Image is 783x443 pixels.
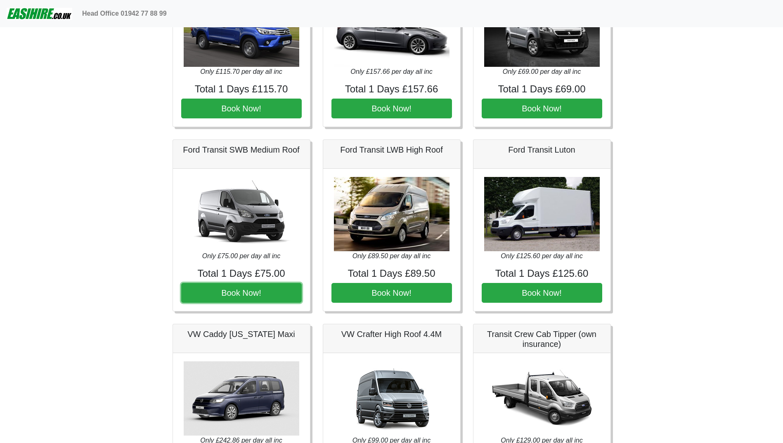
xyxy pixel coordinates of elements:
[181,145,302,155] h5: Ford Transit SWB Medium Roof
[331,283,452,303] button: Book Now!
[184,177,299,251] img: Ford Transit SWB Medium Roof
[181,99,302,118] button: Book Now!
[184,361,299,436] img: VW Caddy California Maxi
[200,68,282,75] i: Only £115.70 per day all inc
[331,268,452,280] h4: Total 1 Days £89.50
[331,83,452,95] h4: Total 1 Days £157.66
[334,177,449,251] img: Ford Transit LWB High Roof
[181,283,302,303] button: Book Now!
[482,283,602,303] button: Book Now!
[181,83,302,95] h4: Total 1 Days £115.70
[482,329,602,349] h5: Transit Crew Cab Tipper (own insurance)
[79,5,170,22] a: Head Office 01942 77 88 99
[484,361,600,436] img: Transit Crew Cab Tipper (own insurance)
[82,10,167,17] b: Head Office 01942 77 88 99
[482,145,602,155] h5: Ford Transit Luton
[482,268,602,280] h4: Total 1 Days £125.60
[482,99,602,118] button: Book Now!
[482,83,602,95] h4: Total 1 Days £69.00
[181,268,302,280] h4: Total 1 Days £75.00
[501,252,582,259] i: Only £125.60 per day all inc
[202,252,280,259] i: Only £75.00 per day all inc
[7,5,72,22] img: easihire_logo_small.png
[331,99,452,118] button: Book Now!
[331,329,452,339] h5: VW Crafter High Roof 4.4M
[334,361,449,436] img: VW Crafter High Roof 4.4M
[350,68,432,75] i: Only £157.66 per day all inc
[484,177,600,251] img: Ford Transit Luton
[331,145,452,155] h5: Ford Transit LWB High Roof
[352,252,431,259] i: Only £89.50 per day all inc
[181,329,302,339] h5: VW Caddy [US_STATE] Maxi
[503,68,581,75] i: Only £69.00 per day all inc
